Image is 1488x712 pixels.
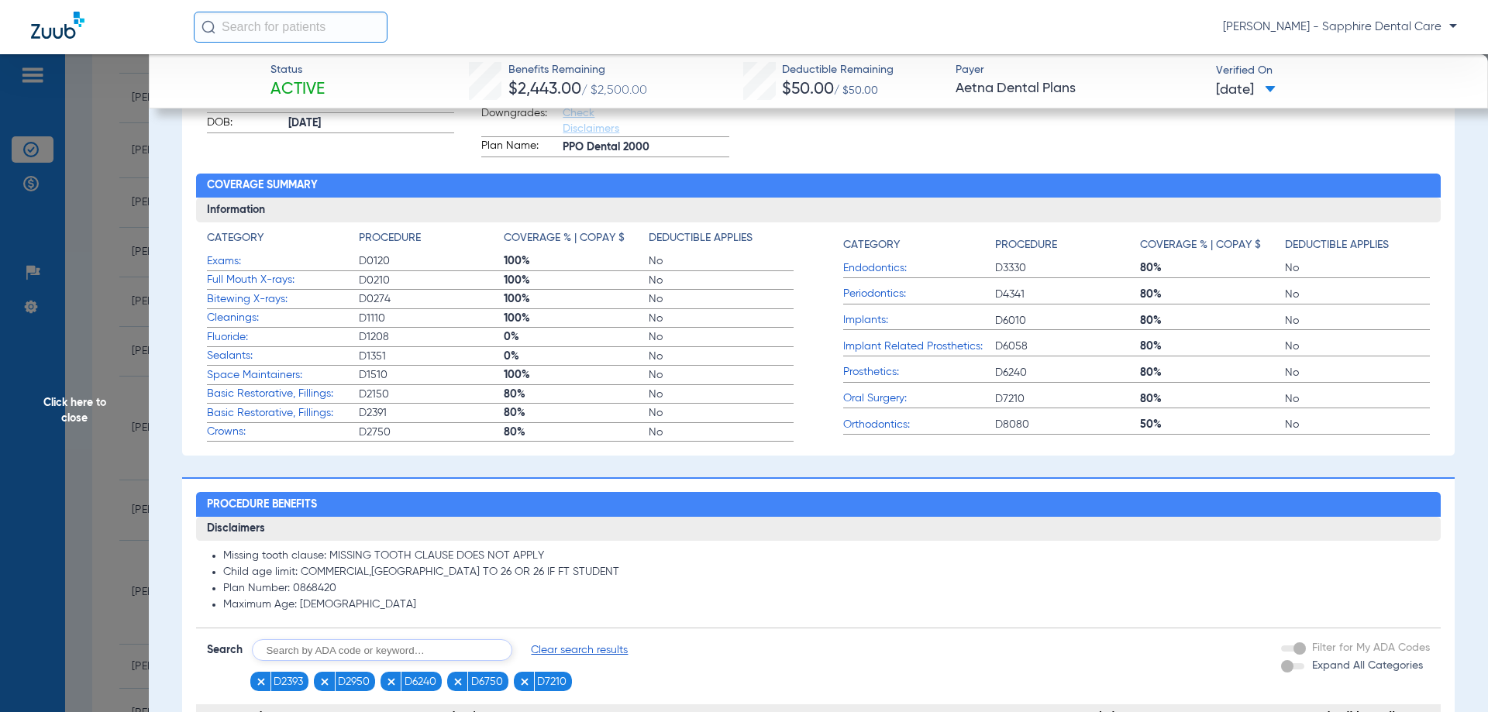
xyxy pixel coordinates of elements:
[207,386,359,402] span: Basic Restorative, Fillings:
[649,273,794,288] span: No
[359,405,504,421] span: D2391
[207,405,359,421] span: Basic Restorative, Fillings:
[223,598,1431,612] li: Maximum Age: [DEMOGRAPHIC_DATA]
[504,253,649,269] span: 100%
[1140,230,1285,259] app-breakdown-title: Coverage % | Copay $
[207,230,359,252] app-breakdown-title: Category
[782,81,834,98] span: $50.00
[563,139,729,156] span: PPO Dental 2000
[207,348,359,364] span: Sealants:
[1285,230,1430,259] app-breakdown-title: Deductible Applies
[1140,417,1285,432] span: 50%
[223,582,1431,596] li: Plan Number: 0868420
[782,62,894,78] span: Deductible Remaining
[563,108,619,134] a: Check Disclaimers
[1140,287,1285,302] span: 80%
[581,84,647,97] span: / $2,500.00
[274,674,303,690] span: D2393
[834,85,878,96] span: / $50.00
[481,105,557,136] span: Downgrades:
[1140,365,1285,380] span: 80%
[359,329,504,345] span: D1208
[843,312,995,328] span: Implants:
[223,566,1431,580] li: Child age limit: COMMERCIAL,[GEOGRAPHIC_DATA] TO 26 OR 26 IF FT STUDENT
[843,364,995,380] span: Prosthetics:
[1309,640,1430,656] label: Filter for My ADA Codes
[196,517,1441,542] h3: Disclaimers
[223,549,1431,563] li: Missing tooth clause: MISSING TOOTH CLAUSE DOES NOT APPLY
[1223,19,1457,35] span: [PERSON_NAME] - Sapphire Dental Care
[504,387,649,402] span: 80%
[1140,237,1261,253] h4: Coverage % | Copay $
[504,230,649,252] app-breakdown-title: Coverage % | Copay $
[995,230,1140,259] app-breakdown-title: Procedure
[471,674,503,690] span: D6750
[194,12,387,43] input: Search for patients
[504,367,649,383] span: 100%
[995,313,1140,328] span: D6010
[1216,63,1463,79] span: Verified On
[338,674,370,690] span: D2950
[995,365,1140,380] span: D6240
[956,62,1203,78] span: Payer
[453,676,463,687] img: x.svg
[359,230,421,246] h4: Procedure
[843,237,900,253] h4: Category
[508,62,647,78] span: Benefits Remaining
[359,291,504,307] span: D0274
[519,676,530,687] img: x.svg
[504,311,649,326] span: 100%
[207,424,359,440] span: Crowns:
[1285,339,1430,354] span: No
[207,115,283,133] span: DOB:
[504,329,649,345] span: 0%
[319,676,330,687] img: x.svg
[649,405,794,421] span: No
[649,230,753,246] h4: Deductible Applies
[207,329,359,346] span: Fluoride:
[1410,638,1488,712] div: Chat Widget
[207,367,359,384] span: Space Maintainers:
[995,339,1140,354] span: D6058
[1140,260,1285,276] span: 80%
[359,311,504,326] span: D1110
[196,198,1441,222] h3: Information
[531,642,628,658] span: Clear search results
[995,237,1057,253] h4: Procedure
[956,79,1203,98] span: Aetna Dental Plans
[995,287,1140,302] span: D4341
[201,20,215,34] img: Search Icon
[207,310,359,326] span: Cleanings:
[1285,417,1430,432] span: No
[843,286,995,302] span: Periodontics:
[649,253,794,269] span: No
[995,391,1140,407] span: D7210
[1285,313,1430,328] span: No
[207,642,243,658] span: Search
[256,676,267,687] img: x.svg
[359,367,504,383] span: D1510
[1285,365,1430,380] span: No
[1140,339,1285,354] span: 80%
[270,79,325,101] span: Active
[196,492,1441,517] h2: Procedure Benefits
[995,260,1140,276] span: D3330
[843,339,995,355] span: Implant Related Prosthetics:
[843,417,995,433] span: Orthodontics:
[270,62,325,78] span: Status
[508,81,581,98] span: $2,443.00
[1140,391,1285,407] span: 80%
[843,230,995,259] app-breakdown-title: Category
[359,349,504,364] span: D1351
[843,260,995,277] span: Endodontics:
[649,230,794,252] app-breakdown-title: Deductible Applies
[504,291,649,307] span: 100%
[1285,287,1430,302] span: No
[359,253,504,269] span: D0120
[1216,81,1276,100] span: [DATE]
[252,639,512,661] input: Search by ADA code or keyword…
[504,405,649,421] span: 80%
[995,417,1140,432] span: D8080
[504,273,649,288] span: 100%
[504,230,625,246] h4: Coverage % | Copay $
